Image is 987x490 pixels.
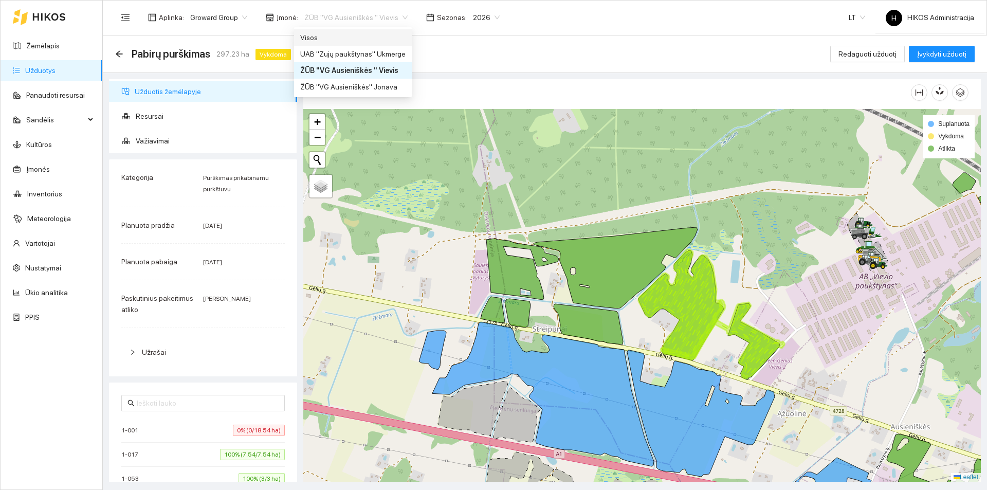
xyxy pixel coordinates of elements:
a: Zoom out [309,130,325,145]
span: Kategorija [121,173,153,182]
span: menu-fold [121,13,130,22]
span: calendar [426,13,434,22]
a: Inventorius [27,190,62,198]
span: 2026 [473,10,500,25]
div: ŽŪB "VG Ausieniškės " Vievis [294,62,412,79]
span: 1-001 [121,425,143,435]
div: ŽŪB "VG Ausieniškės " Vievis [300,65,406,76]
span: 0% (0/18.54 ha) [233,425,285,436]
span: Užrašai [142,348,166,356]
a: Užduotys [25,66,56,75]
span: Sandėlis [26,110,85,130]
span: 1-053 [121,474,144,484]
div: UAB "Zujų paukštynas" Ukmerge [294,46,412,62]
span: Atlikta [938,145,955,152]
span: right [130,349,136,355]
button: menu-fold [115,7,136,28]
div: Užrašai [121,340,285,364]
span: [PERSON_NAME] [203,295,251,302]
span: Planuota pradžia [121,221,175,229]
a: Layers [309,175,332,197]
span: column-width [911,88,927,97]
a: Kultūros [26,140,52,149]
div: Žemėlapis [316,78,911,107]
a: Ūkio analitika [25,288,68,297]
span: Įmonė : [277,12,298,23]
a: Redaguoti užduotį [830,50,905,58]
span: 100% (7.54/7.54 ha) [220,449,285,460]
a: Įmonės [26,165,50,173]
span: Užduotis žemėlapyje [135,81,289,102]
span: Įvykdyti užduotį [917,48,966,60]
span: layout [148,13,156,22]
a: Nustatymai [25,264,61,272]
a: Vartotojai [25,239,55,247]
span: Redaguoti užduotį [838,48,897,60]
a: Zoom in [309,114,325,130]
span: Groward Group [190,10,247,25]
span: Sezonas : [437,12,467,23]
input: Ieškoti lauko [137,397,279,409]
span: shop [266,13,274,22]
div: Visos [294,29,412,46]
span: HIKOS Administracija [886,13,974,22]
span: Pabirų purškimas [132,46,210,62]
span: H [891,10,897,26]
button: Initiate a new search [309,152,325,168]
span: arrow-left [115,50,123,58]
a: Žemėlapis [26,42,60,50]
div: Visos [300,32,406,43]
span: 297.23 ha [216,48,249,60]
span: 100% (3/3 ha) [239,473,285,484]
span: Purškimas prikabinamu purkštuvu [203,174,269,193]
button: Įvykdyti užduotį [909,46,975,62]
a: PPIS [25,313,40,321]
span: Planuota pabaiga [121,258,177,266]
span: Vykdoma [255,49,291,60]
span: search [127,400,135,407]
span: − [314,131,321,143]
span: [DATE] [203,259,222,266]
span: + [314,115,321,128]
button: column-width [911,84,927,101]
span: Važiavimai [136,131,289,151]
a: Leaflet [954,474,978,481]
a: Panaudoti resursai [26,91,85,99]
span: ŽŪB "VG Ausieniškės " Vievis [304,10,408,25]
span: Resursai [136,106,289,126]
div: UAB "Zujų paukštynas" Ukmerge [300,48,406,60]
div: ŽŪB "VG Ausieniškės" Jonava [300,81,406,93]
span: 1-017 [121,449,143,460]
button: Redaguoti užduotį [830,46,905,62]
span: Aplinka : [159,12,184,23]
div: ŽŪB "VG Ausieniškės" Jonava [294,79,412,95]
a: Meteorologija [27,214,71,223]
span: Suplanuota [938,120,970,128]
div: Atgal [115,50,123,59]
span: LT [849,10,865,25]
span: Vykdoma [938,133,964,140]
span: [DATE] [203,222,222,229]
span: Paskutinius pakeitimus atliko [121,294,193,314]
